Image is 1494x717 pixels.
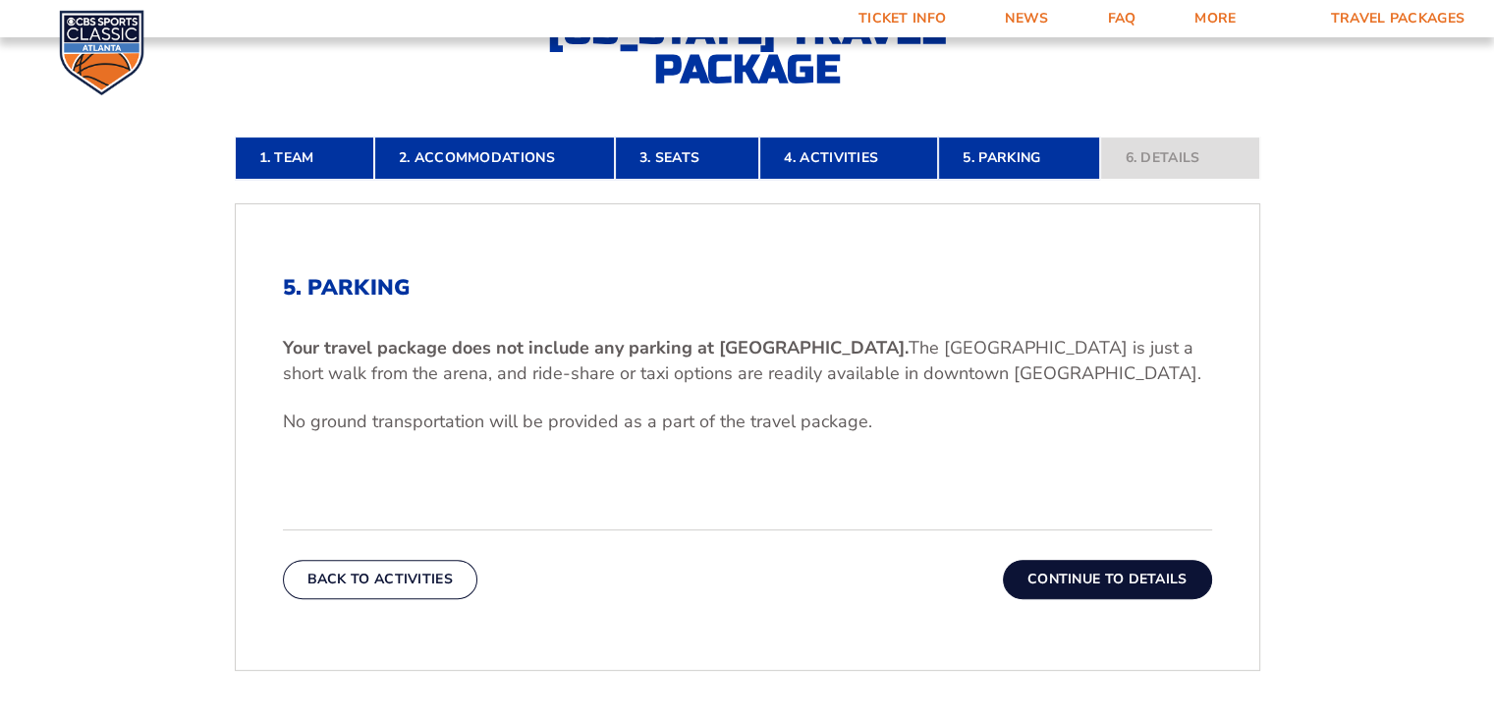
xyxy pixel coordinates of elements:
[283,336,1212,385] p: The [GEOGRAPHIC_DATA] is just a short walk from the arena, and ride-share or taxi options are rea...
[374,137,615,180] a: 2. Accommodations
[531,11,964,89] h2: [US_STATE] Travel Package
[759,137,938,180] a: 4. Activities
[283,336,909,359] b: Your travel package does not include any parking at [GEOGRAPHIC_DATA].
[283,560,477,599] button: Back To Activities
[615,137,759,180] a: 3. Seats
[235,137,374,180] a: 1. Team
[59,10,144,95] img: CBS Sports Classic
[283,410,1212,434] p: No ground transportation will be provided as a part of the travel package.
[1003,560,1212,599] button: Continue To Details
[283,275,1212,301] h2: 5. Parking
